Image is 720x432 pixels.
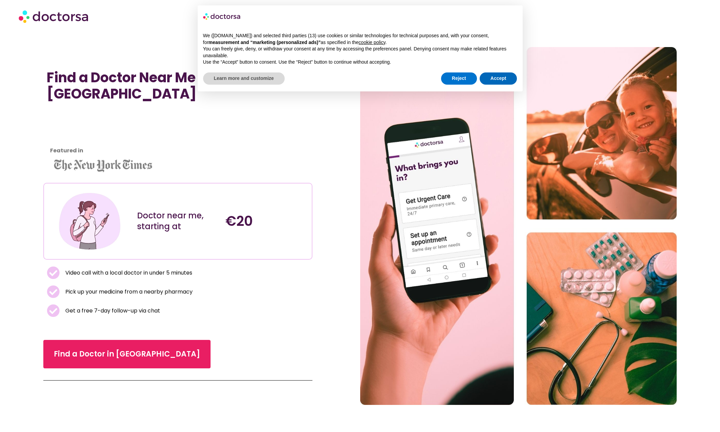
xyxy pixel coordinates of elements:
[57,189,122,254] img: Illustration depicting a young woman in a casual outfit, engaged with her smartphone. She has a p...
[225,213,307,229] h4: €20
[480,72,517,85] button: Accept
[47,109,108,159] iframe: Customer reviews powered by Trustpilot
[203,11,241,22] img: logo
[54,349,200,360] span: Find a Doctor in [GEOGRAPHIC_DATA]
[203,72,285,85] button: Learn more and customize
[209,40,321,45] strong: measurement and “marketing (personalized ads)”
[64,268,192,278] span: Video call with a local doctor in under 5 minutes
[360,47,677,405] img: Doctor Near Me in Berlin
[64,287,193,297] span: Pick up your medicine from a nearby pharmacy
[50,147,83,154] strong: Featured in
[203,33,517,46] p: We ([DOMAIN_NAME]) and selected third parties (13) use cookies or similar technologies for techni...
[203,59,517,66] p: Use the “Accept” button to consent. Use the “Reject” button to continue without accepting.
[47,69,309,102] h1: Find a Doctor Near Me in [GEOGRAPHIC_DATA]
[64,306,160,316] span: Get a free 7-day follow-up via chat
[441,72,477,85] button: Reject
[43,340,211,368] a: Find a Doctor in [GEOGRAPHIC_DATA]
[358,40,385,45] a: cookie policy
[203,46,517,59] p: You can freely give, deny, or withdraw your consent at any time by accessing the preferences pane...
[137,210,219,232] div: Doctor near me, starting at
